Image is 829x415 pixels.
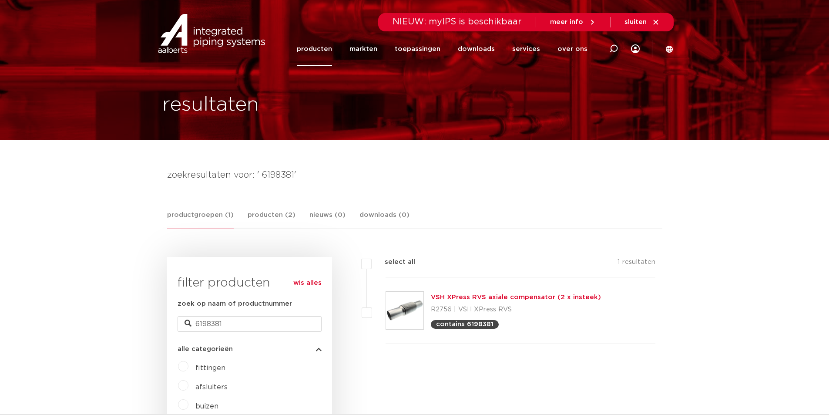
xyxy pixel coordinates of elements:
span: NIEUW: myIPS is beschikbaar [393,17,522,26]
img: Thumbnail for VSH XPress RVS axiale compensator (2 x insteek) [386,292,423,329]
span: meer info [550,19,583,25]
a: productgroepen (1) [167,210,234,229]
a: VSH XPress RVS axiale compensator (2 x insteek) [431,294,601,300]
a: meer info [550,18,596,26]
a: buizen [195,403,218,410]
input: zoeken [178,316,322,332]
a: services [512,32,540,66]
h3: filter producten [178,274,322,292]
a: producten [297,32,332,66]
label: select all [372,257,415,267]
nav: Menu [297,32,587,66]
button: alle categorieën [178,346,322,352]
a: wis alles [293,278,322,288]
a: downloads (0) [359,210,409,229]
a: sluiten [624,18,660,26]
h1: resultaten [162,91,259,119]
a: over ons [557,32,587,66]
p: R2756 | VSH XPress RVS [431,303,601,317]
a: downloads [458,32,495,66]
label: zoek op naam of productnummer [178,299,292,309]
a: toepassingen [395,32,440,66]
span: alle categorieën [178,346,233,352]
h4: zoekresultaten voor: ' 6198381' [167,168,662,182]
a: nieuws (0) [309,210,346,229]
a: afsluiters [195,384,228,391]
a: producten (2) [248,210,295,229]
span: sluiten [624,19,647,25]
p: 1 resultaten [618,257,655,270]
a: markten [349,32,377,66]
a: fittingen [195,364,225,371]
p: contains 6198381 [436,321,493,327]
